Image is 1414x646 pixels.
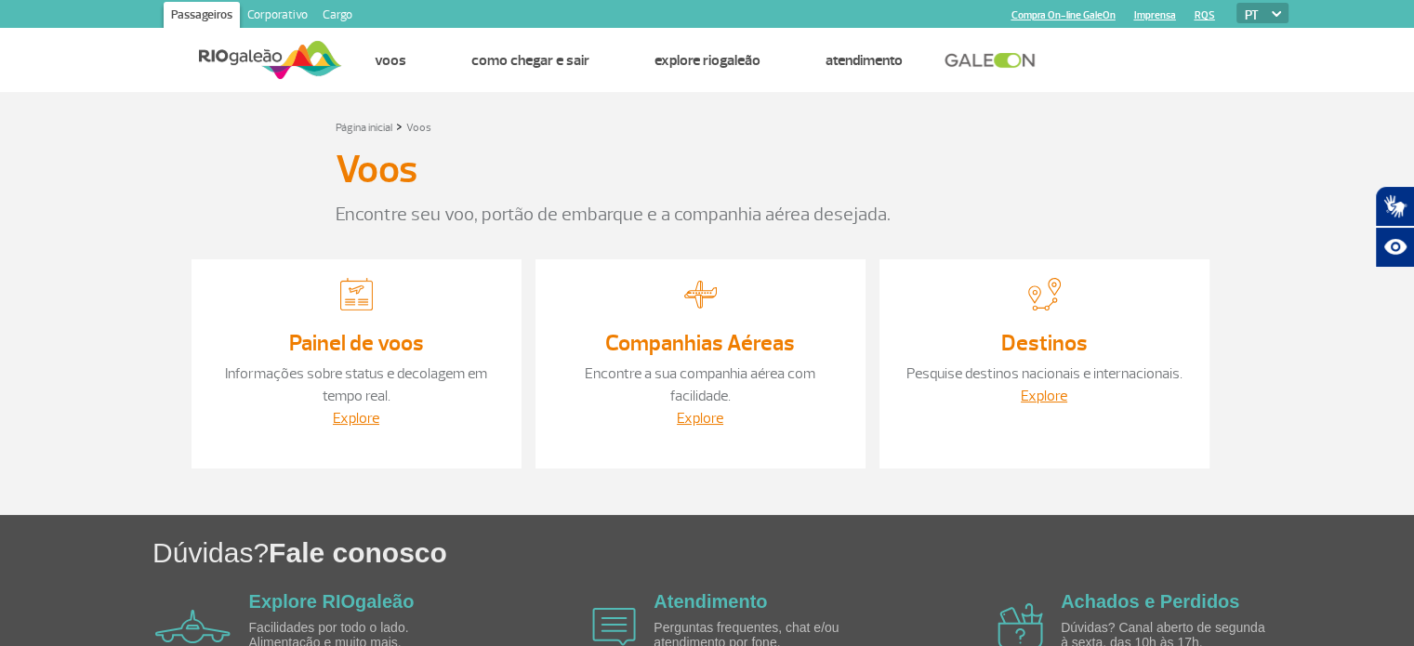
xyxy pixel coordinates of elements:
[585,364,815,405] a: Encontre a sua companhia aérea com facilidade.
[396,115,403,137] a: >
[336,201,1079,229] p: Encontre seu voo, portão de embarque e a companhia aérea desejada.
[1001,329,1088,357] a: Destinos
[269,537,447,568] span: Fale conosco
[1195,9,1215,21] a: RQS
[1375,186,1414,268] div: Plugin de acessibilidade da Hand Talk.
[155,610,231,643] img: airplane icon
[906,364,1183,383] a: Pesquise destinos nacionais e internacionais.
[654,591,767,612] a: Atendimento
[1061,591,1239,612] a: Achados e Perdidos
[605,329,795,357] a: Companhias Aéreas
[289,329,424,357] a: Painel de voos
[826,51,903,70] a: Atendimento
[406,121,431,135] a: Voos
[471,51,589,70] a: Como chegar e sair
[336,147,417,193] h3: Voos
[164,2,240,32] a: Passageiros
[677,409,723,428] a: Explore
[152,534,1414,572] h1: Dúvidas?
[225,364,487,405] a: Informações sobre status e decolagem em tempo real.
[375,51,406,70] a: Voos
[1134,9,1176,21] a: Imprensa
[1375,186,1414,227] button: Abrir tradutor de língua de sinais.
[315,2,360,32] a: Cargo
[592,608,636,646] img: airplane icon
[336,121,392,135] a: Página inicial
[1011,9,1116,21] a: Compra On-line GaleOn
[1021,387,1067,405] a: Explore
[654,51,760,70] a: Explore RIOgaleão
[1375,227,1414,268] button: Abrir recursos assistivos.
[240,2,315,32] a: Corporativo
[333,409,379,428] a: Explore
[249,591,415,612] a: Explore RIOgaleão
